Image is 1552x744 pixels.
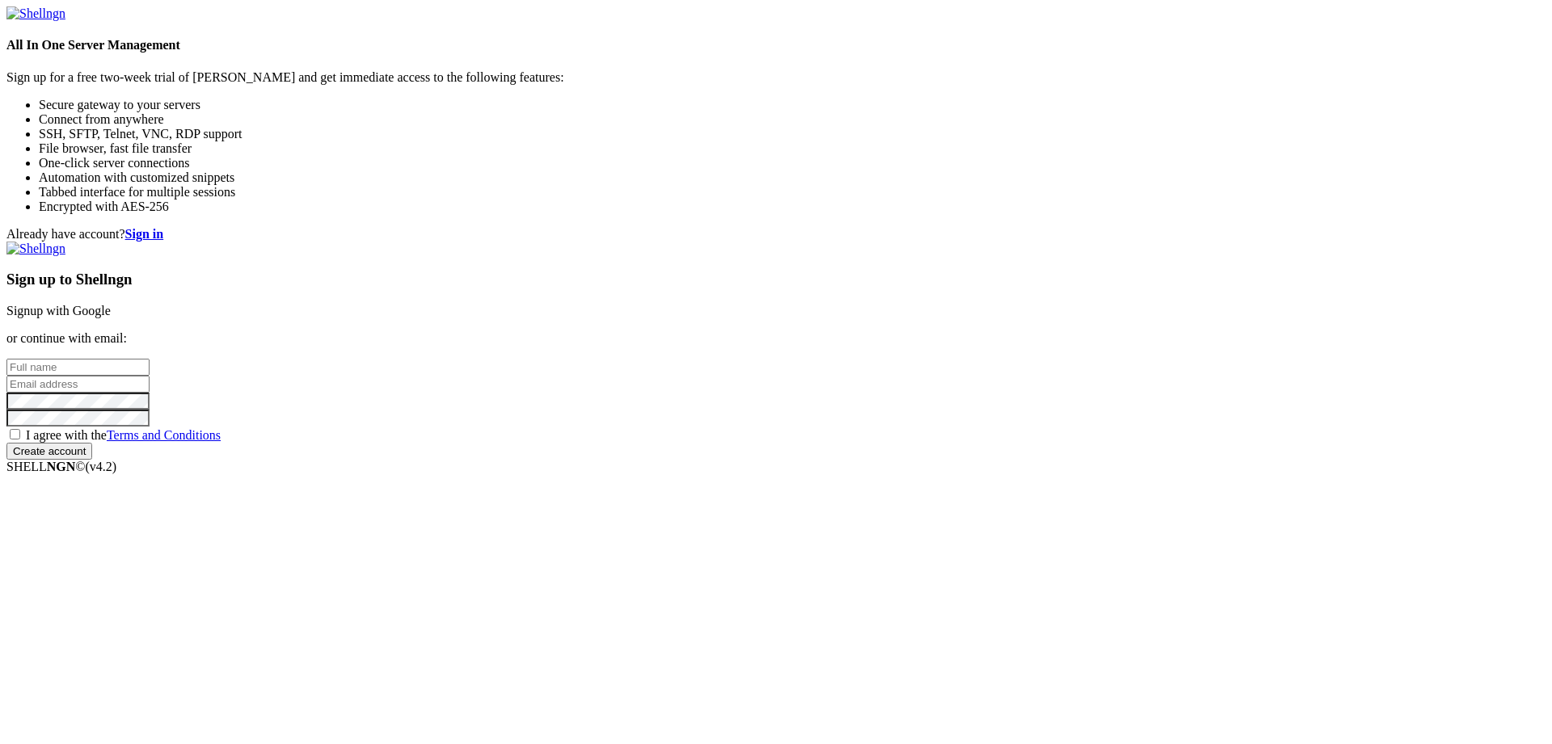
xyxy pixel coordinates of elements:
a: Signup with Google [6,304,111,317]
li: One-click server connections [39,156,1546,170]
a: Sign in [125,227,164,241]
span: I agree with the [26,428,221,442]
input: Full name [6,359,150,376]
li: Secure gateway to your servers [39,98,1546,112]
li: File browser, fast file transfer [39,141,1546,156]
input: I agree with theTerms and Conditions [10,429,20,439]
img: Shellngn [6,242,65,256]
span: SHELL © [6,460,116,473]
div: Already have account? [6,227,1546,242]
li: SSH, SFTP, Telnet, VNC, RDP support [39,127,1546,141]
li: Automation with customized snippets [39,170,1546,185]
h3: Sign up to Shellngn [6,271,1546,288]
span: 4.2.0 [86,460,117,473]
p: or continue with email: [6,331,1546,346]
li: Tabbed interface for multiple sessions [39,185,1546,200]
img: Shellngn [6,6,65,21]
li: Connect from anywhere [39,112,1546,127]
h4: All In One Server Management [6,38,1546,53]
b: NGN [47,460,76,473]
p: Sign up for a free two-week trial of [PERSON_NAME] and get immediate access to the following feat... [6,70,1546,85]
input: Create account [6,443,92,460]
a: Terms and Conditions [107,428,221,442]
input: Email address [6,376,150,393]
li: Encrypted with AES-256 [39,200,1546,214]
